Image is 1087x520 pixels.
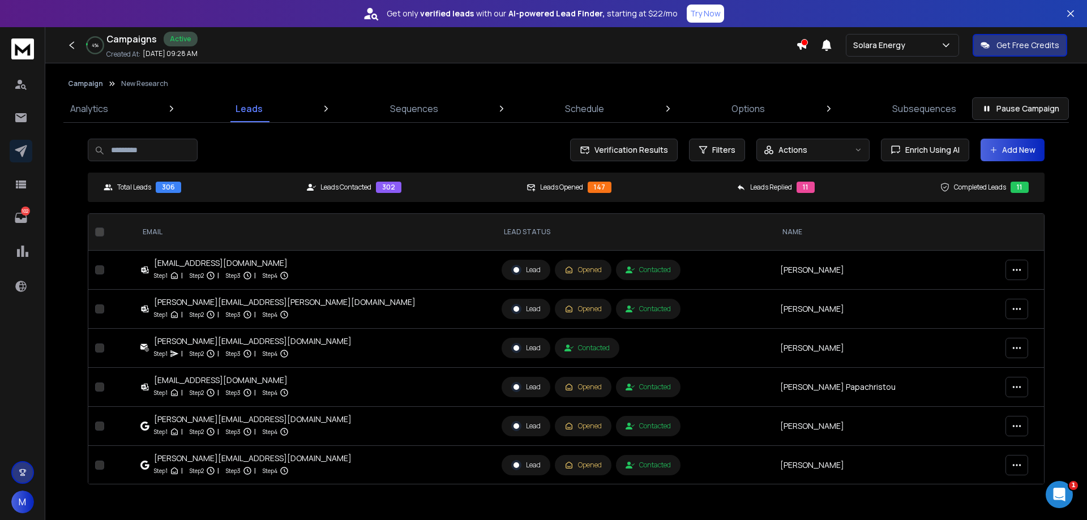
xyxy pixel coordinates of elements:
[217,270,219,281] p: |
[154,296,416,308] div: [PERSON_NAME][EMAIL_ADDRESS][PERSON_NAME][DOMAIN_NAME]
[892,102,956,115] p: Subsequences
[687,5,724,23] button: Try Now
[590,144,668,156] span: Verification Results
[68,79,103,88] button: Campaign
[181,387,183,398] p: |
[689,139,745,161] button: Filters
[750,183,792,192] p: Leads Replied
[564,383,602,392] div: Opened
[181,309,183,320] p: |
[106,32,157,46] h1: Campaigns
[190,426,204,437] p: Step 2
[134,214,495,251] th: EMAIL
[853,40,910,51] p: Solara Energy
[217,309,219,320] p: |
[881,139,969,161] button: Enrich Using AI
[217,465,219,476] p: |
[981,139,1045,161] button: Add New
[154,414,352,425] div: [PERSON_NAME][EMAIL_ADDRESS][DOMAIN_NAME]
[778,144,807,156] p: Actions
[154,270,168,281] p: Step 1
[725,95,772,122] a: Options
[420,8,474,19] strong: verified leads
[773,214,999,251] th: NAME
[226,465,241,476] p: Step 3
[11,491,34,513] button: M
[154,336,352,347] div: [PERSON_NAME][EMAIL_ADDRESS][DOMAIN_NAME]
[996,40,1059,51] p: Get Free Credits
[540,183,583,192] p: Leads Opened
[254,387,256,398] p: |
[263,270,277,281] p: Step 4
[773,290,999,329] td: [PERSON_NAME]
[511,382,541,392] div: Lead
[254,309,256,320] p: |
[154,348,168,359] p: Step 1
[626,265,671,274] div: Contacted
[564,304,602,313] div: Opened
[511,304,541,314] div: Lead
[954,183,1006,192] p: Completed Leads
[181,348,183,359] p: |
[92,42,99,49] p: 4 %
[154,453,352,464] div: [PERSON_NAME][EMAIL_ADDRESS][DOMAIN_NAME]
[154,375,289,386] div: [EMAIL_ADDRESS][DOMAIN_NAME]
[565,102,604,115] p: Schedule
[797,182,815,193] div: 11
[690,8,721,19] p: Try Now
[143,49,198,58] p: [DATE] 09:28 AM
[511,343,541,353] div: Lead
[164,32,198,46] div: Active
[181,465,183,476] p: |
[773,251,999,290] td: [PERSON_NAME]
[626,304,671,313] div: Contacted
[263,426,277,437] p: Step 4
[376,182,401,193] div: 302
[383,95,445,122] a: Sequences
[181,426,183,437] p: |
[154,309,168,320] p: Step 1
[773,368,999,407] td: [PERSON_NAME]​​​​ Papachristou
[626,422,671,431] div: Contacted
[190,309,204,320] p: Step 2
[773,329,999,368] td: [PERSON_NAME]
[263,309,277,320] p: Step 4
[226,348,241,359] p: Step 3
[626,383,671,392] div: Contacted
[181,270,183,281] p: |
[226,270,241,281] p: Step 3
[154,257,289,269] div: [EMAIL_ADDRESS][DOMAIN_NAME]
[226,387,241,398] p: Step 3
[495,214,773,251] th: LEAD STATUS
[387,8,678,19] p: Get only with our starting at $22/mo
[21,207,30,216] p: 102
[511,265,541,275] div: Lead
[217,387,219,398] p: |
[570,139,678,161] button: Verification Results
[11,38,34,59] img: logo
[236,102,263,115] p: Leads
[254,426,256,437] p: |
[254,465,256,476] p: |
[254,270,256,281] p: |
[511,460,541,470] div: Lead
[190,348,204,359] p: Step 2
[217,348,219,359] p: |
[154,387,168,398] p: Step 1
[70,102,108,115] p: Analytics
[564,461,602,470] div: Opened
[1046,481,1073,508] iframe: Intercom live chat
[254,348,256,359] p: |
[106,50,140,59] p: Created At:
[773,446,999,485] td: [PERSON_NAME]
[190,465,204,476] p: Step 2
[564,422,602,431] div: Opened
[390,102,438,115] p: Sequences
[508,8,605,19] strong: AI-powered Lead Finder,
[973,34,1067,57] button: Get Free Credits
[63,95,115,122] a: Analytics
[263,465,277,476] p: Step 4
[217,426,219,437] p: |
